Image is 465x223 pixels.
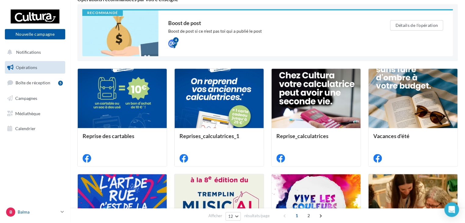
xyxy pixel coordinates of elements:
button: Nouvelle campagne [5,29,65,39]
a: Boîte de réception5 [4,76,66,89]
span: Afficher [208,213,222,219]
div: Boost de post si ce n'est pas toi qui a publié le post [168,28,366,34]
div: 5 [58,81,63,86]
a: Calendrier [4,122,66,135]
div: Reprise_calculatrices [276,133,356,145]
button: Notifications [4,46,64,59]
div: Reprises_calculatrices_1 [179,133,259,145]
span: 1 [292,211,302,221]
div: 4 [173,37,179,43]
span: Médiathèque [15,111,40,116]
div: Vacances d'été [373,133,453,145]
div: Open Intercom Messenger [444,202,459,217]
span: Calendrier [15,126,36,131]
span: B [9,209,12,215]
span: Notifications [16,49,41,55]
span: Opérations [16,65,37,70]
div: Boost de post [168,20,366,26]
span: 2 [304,211,314,221]
span: 12 [228,214,233,219]
span: Campagnes [15,96,37,101]
div: Recommandé [82,10,123,16]
div: Reprise des cartables [83,133,162,145]
span: Boîte de réception [16,80,50,85]
a: B Balma [5,206,65,218]
a: Médiathèque [4,107,66,120]
span: résultats/page [244,213,269,219]
a: Campagnes [4,92,66,105]
button: 12 [225,212,241,221]
p: Balma [18,209,58,215]
button: Détails de l'opération [390,20,443,31]
a: Opérations [4,61,66,74]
